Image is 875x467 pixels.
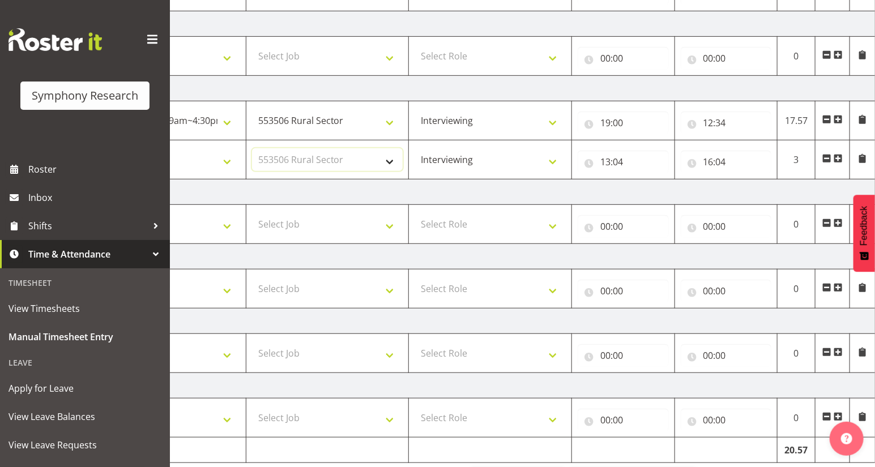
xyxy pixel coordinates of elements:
[32,87,138,104] div: Symphony Research
[681,47,772,70] input: Click to select...
[853,195,875,272] button: Feedback - Show survey
[778,334,816,373] td: 0
[578,112,669,134] input: Click to select...
[3,351,167,374] div: Leave
[841,433,852,444] img: help-xxl-2.png
[28,246,147,263] span: Time & Attendance
[778,140,816,179] td: 3
[578,409,669,431] input: Click to select...
[778,101,816,140] td: 17.57
[778,399,816,438] td: 0
[578,280,669,302] input: Click to select...
[778,269,816,309] td: 0
[681,409,772,431] input: Click to select...
[578,47,669,70] input: Click to select...
[8,328,161,345] span: Manual Timesheet Entry
[681,280,772,302] input: Click to select...
[681,215,772,238] input: Click to select...
[3,271,167,294] div: Timesheet
[3,323,167,351] a: Manual Timesheet Entry
[681,344,772,367] input: Click to select...
[778,205,816,244] td: 0
[3,294,167,323] a: View Timesheets
[28,189,164,206] span: Inbox
[578,151,669,173] input: Click to select...
[681,151,772,173] input: Click to select...
[3,402,167,431] a: View Leave Balances
[778,37,816,76] td: 0
[28,161,164,178] span: Roster
[578,215,669,238] input: Click to select...
[3,374,167,402] a: Apply for Leave
[681,112,772,134] input: Click to select...
[8,380,161,397] span: Apply for Leave
[8,300,161,317] span: View Timesheets
[859,206,869,246] span: Feedback
[28,217,147,234] span: Shifts
[8,408,161,425] span: View Leave Balances
[3,431,167,459] a: View Leave Requests
[8,436,161,453] span: View Leave Requests
[578,344,669,367] input: Click to select...
[778,438,816,463] td: 20.57
[8,28,102,51] img: Rosterit website logo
